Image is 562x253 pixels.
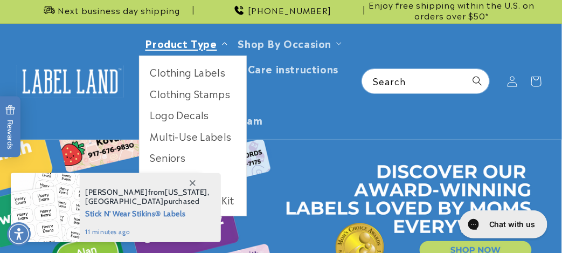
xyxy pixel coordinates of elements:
[85,188,210,206] span: from , purchased
[58,5,180,16] span: Next business day shipping
[140,126,246,147] a: Multi-Use Labels
[12,60,128,102] a: Label Land
[248,62,338,74] span: Care instructions
[165,187,207,197] span: [US_STATE]
[140,83,246,104] a: Clothing Stamps
[466,69,489,93] button: Search
[454,207,551,242] iframe: Gorgias live chat messenger
[241,56,345,81] a: Care instructions
[140,168,246,189] a: Value Packs
[16,65,124,98] img: Label Land
[145,36,217,50] a: Product Type
[85,206,210,220] span: Stick N' Wear Stikins® Labels
[140,147,246,168] a: Seniors
[238,37,332,49] span: Shop By Occasion
[139,30,232,56] summary: Product Type
[5,105,16,149] span: Rewards
[85,187,148,197] span: [PERSON_NAME]
[85,227,210,237] span: 11 minutes ago
[248,5,331,16] span: [PHONE_NUMBER]
[232,30,346,56] summary: Shop By Occasion
[85,196,164,206] span: [GEOGRAPHIC_DATA]
[7,222,31,246] div: Accessibility Menu
[140,61,246,83] a: Clothing Labels
[140,104,246,125] a: Logo Decals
